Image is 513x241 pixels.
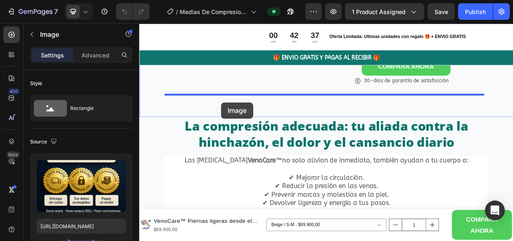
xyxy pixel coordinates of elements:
[180,7,247,16] span: Medias De Compresion Anti Varices Cremallera
[345,3,424,20] button: 1 product assigned
[485,200,505,220] div: Open Intercom Messenger
[41,51,64,60] p: Settings
[176,7,178,16] span: /
[70,99,121,118] div: Rectangle
[8,88,20,95] div: 450
[30,136,59,148] div: Source
[458,3,493,20] button: Publish
[352,7,406,16] span: 1 product assigned
[427,3,455,20] button: Save
[40,29,110,39] p: Image
[435,8,448,15] span: Save
[6,151,20,158] div: Beta
[30,80,42,87] div: Style
[54,7,58,17] p: 7
[37,219,126,234] input: https://example.com/image.jpg
[3,3,62,20] button: 7
[139,23,513,241] iframe: Design area
[37,160,126,212] img: preview-image
[116,3,150,20] div: Undo/Redo
[465,7,486,16] div: Publish
[81,51,109,60] p: Advanced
